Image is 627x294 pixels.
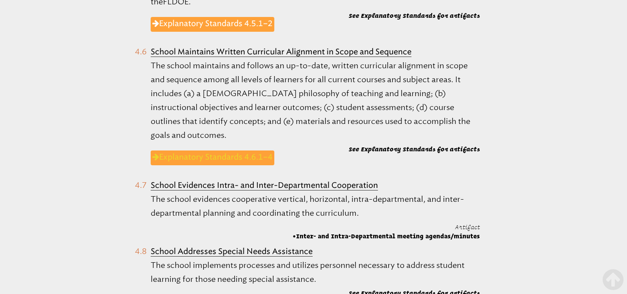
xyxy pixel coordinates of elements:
[151,192,480,220] p: The school evidences cooperative vertical, horizontal, intra-departmental, and inter-departmental...
[151,180,378,190] b: School Evidences Intra- and Inter-Departmental Cooperation
[151,47,411,57] b: School Maintains Written Curricular Alignment in Scope and Sequence
[151,247,313,256] b: School Addresses Special Needs Assistance
[151,150,274,165] a: Explanatory Standards 4.6.1–4
[455,224,480,231] span: Artifact
[151,17,274,32] a: Explanatory Standards 4.5.1–2
[151,59,480,142] p: The school maintains and follows an up-to-date, written curricular alignment in scope and sequenc...
[151,258,480,286] p: The school implements processes and utilizes personnel necessary to address student learning for ...
[349,12,480,19] b: See Explanatory Standards for artifacts
[293,232,480,241] span: Inter- and Intra-Departmental meeting agendas/minutes
[349,146,480,153] b: See Explanatory Standards for artifacts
